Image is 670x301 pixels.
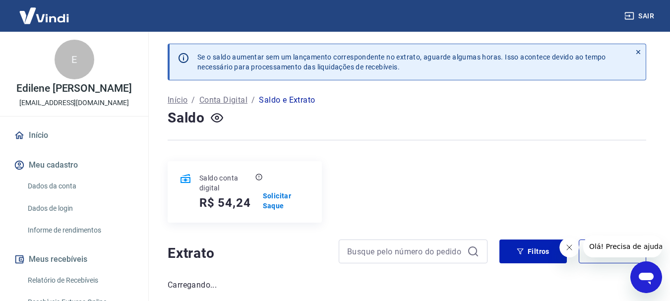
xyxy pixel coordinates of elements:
iframe: Mensagem da empresa [583,236,662,257]
button: Meu cadastro [12,154,136,176]
p: Saldo conta digital [199,173,253,193]
a: Conta Digital [199,94,247,106]
a: Início [168,94,187,106]
div: E [55,40,94,79]
a: Informe de rendimentos [24,220,136,241]
a: Dados da conta [24,176,136,196]
a: Relatório de Recebíveis [24,270,136,291]
a: Solicitar Saque [263,191,310,211]
button: Sair [622,7,658,25]
p: Saldo e Extrato [259,94,315,106]
h5: R$ 54,24 [199,195,250,211]
iframe: Fechar mensagem [559,238,579,257]
button: Filtros [499,240,567,263]
button: Meus recebíveis [12,248,136,270]
a: Início [12,124,136,146]
h4: Saldo [168,108,205,128]
img: Vindi [12,0,76,31]
p: Carregando... [168,279,646,291]
p: Edilene [PERSON_NAME] [16,83,132,94]
p: Se o saldo aumentar sem um lançamento correspondente no extrato, aguarde algumas horas. Isso acon... [197,52,606,72]
input: Busque pelo número do pedido [347,244,463,259]
a: Dados de login [24,198,136,219]
p: / [191,94,195,106]
p: / [251,94,255,106]
h4: Extrato [168,243,327,263]
iframe: Botão para abrir a janela de mensagens [630,261,662,293]
span: Olá! Precisa de ajuda? [6,7,83,15]
p: [EMAIL_ADDRESS][DOMAIN_NAME] [19,98,129,108]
